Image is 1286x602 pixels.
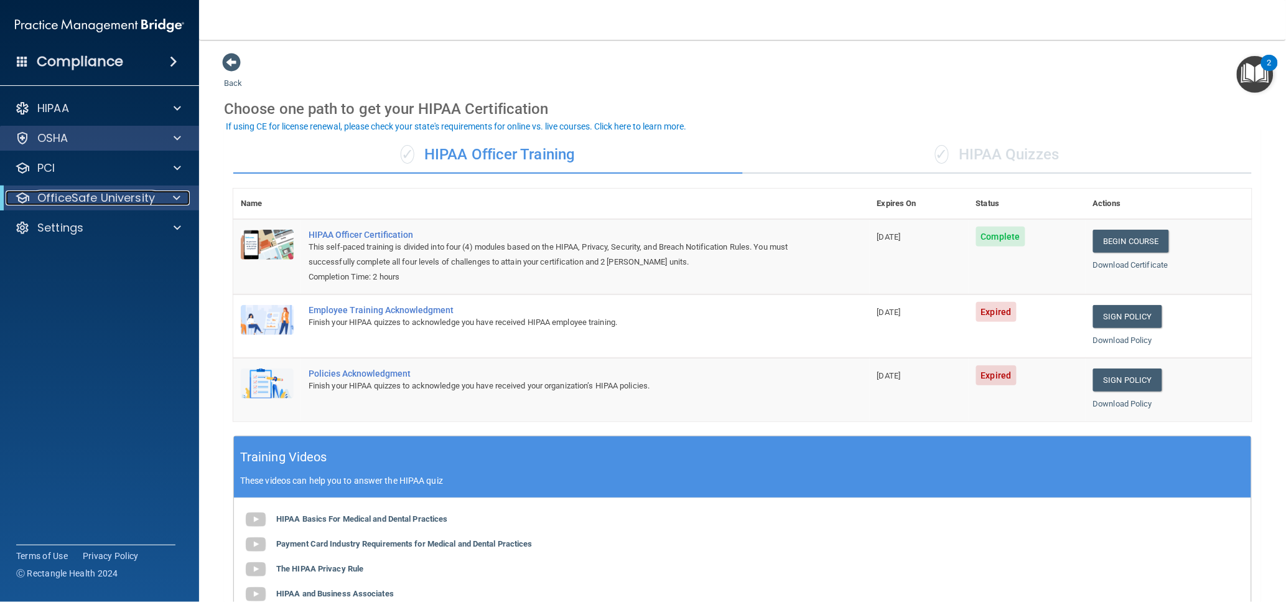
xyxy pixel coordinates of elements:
a: Begin Course [1093,230,1169,253]
th: Name [233,189,301,219]
b: HIPAA Basics For Medical and Dental Practices [276,514,448,524]
span: [DATE] [877,308,901,317]
b: The HIPAA Privacy Rule [276,564,363,573]
div: Finish your HIPAA quizzes to acknowledge you have received your organization’s HIPAA policies. [309,379,808,393]
a: Sign Policy [1093,305,1162,328]
h5: Training Videos [240,446,327,468]
div: HIPAA Officer Training [233,136,743,174]
p: OSHA [37,131,68,146]
img: gray_youtube_icon.38fcd6cc.png [243,507,268,532]
a: Privacy Policy [83,550,139,562]
a: Download Policy [1093,336,1153,345]
a: HIPAA Officer Certification [309,230,808,240]
iframe: Drift Widget Chat Controller [1224,516,1271,563]
p: PCI [37,161,55,176]
a: Terms of Use [16,550,68,562]
img: PMB logo [15,13,184,38]
span: Ⓒ Rectangle Health 2024 [16,567,118,580]
span: Complete [976,227,1025,247]
a: OSHA [15,131,181,146]
b: Payment Card Industry Requirements for Medical and Dental Practices [276,539,533,548]
span: Expired [976,365,1017,385]
th: Actions [1086,189,1252,219]
a: OfficeSafe University [15,190,180,205]
img: gray_youtube_icon.38fcd6cc.png [243,532,268,557]
div: Employee Training Acknowledgment [309,305,808,315]
a: Download Policy [1093,399,1153,408]
p: These videos can help you to answer the HIPAA quiz [240,476,1245,486]
p: HIPAA [37,101,69,116]
span: ✓ [935,145,949,164]
img: gray_youtube_icon.38fcd6cc.png [243,557,268,582]
p: Settings [37,220,83,235]
th: Status [969,189,1086,219]
span: [DATE] [877,232,901,242]
a: Settings [15,220,181,235]
h4: Compliance [37,53,123,70]
button: Open Resource Center, 2 new notifications [1237,56,1274,93]
div: HIPAA Quizzes [743,136,1252,174]
div: Policies Acknowledgment [309,369,808,379]
a: HIPAA [15,101,181,116]
div: This self-paced training is divided into four (4) modules based on the HIPAA, Privacy, Security, ... [309,240,808,270]
span: [DATE] [877,371,901,380]
th: Expires On [870,189,969,219]
span: ✓ [401,145,414,164]
div: If using CE for license renewal, please check your state's requirements for online vs. live cours... [226,122,686,131]
a: Back [224,63,242,88]
div: 2 [1267,63,1272,79]
b: HIPAA and Business Associates [276,589,394,598]
p: OfficeSafe University [37,190,155,205]
span: Expired [976,302,1017,322]
div: Choose one path to get your HIPAA Certification [224,91,1261,127]
a: PCI [15,161,181,176]
div: Finish your HIPAA quizzes to acknowledge you have received HIPAA employee training. [309,315,808,330]
a: Download Certificate [1093,260,1168,270]
a: Sign Policy [1093,369,1162,392]
div: Completion Time: 2 hours [309,270,808,285]
button: If using CE for license renewal, please check your state's requirements for online vs. live cours... [224,120,688,133]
